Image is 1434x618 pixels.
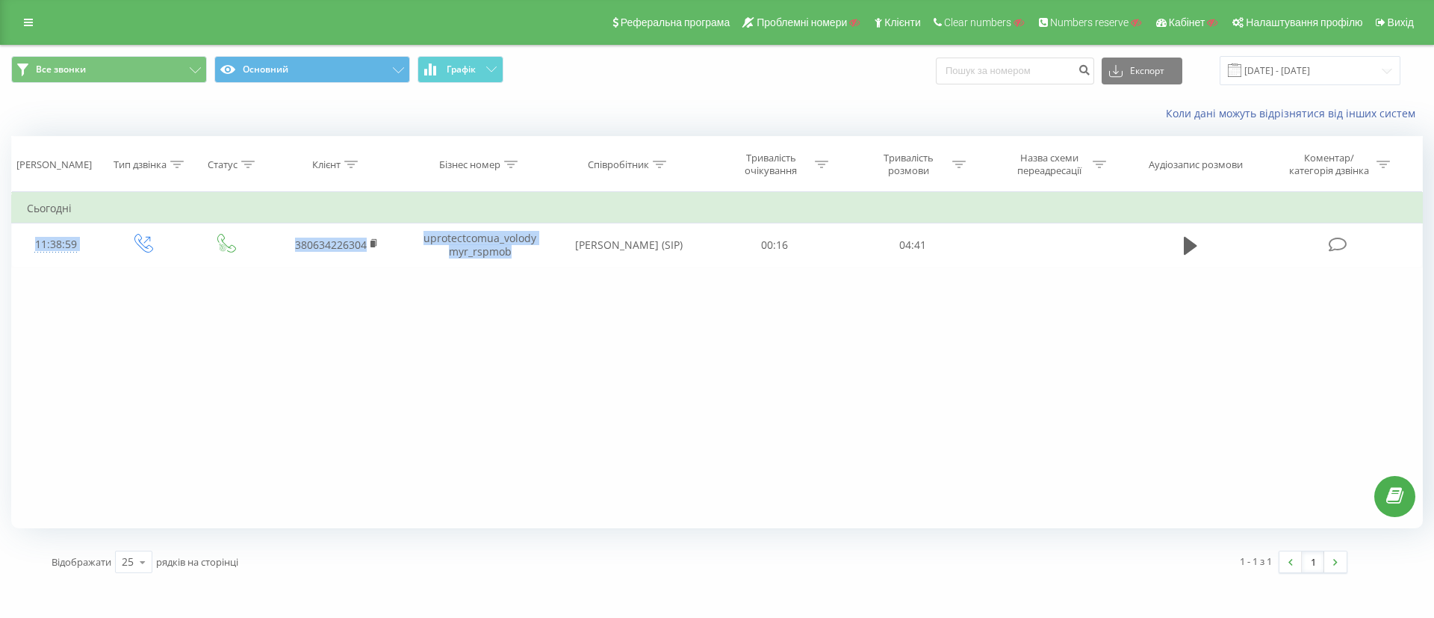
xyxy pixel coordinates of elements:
[11,56,207,83] button: Все звонки
[156,555,238,569] span: рядків на сторінці
[731,152,811,177] div: Тривалість очікування
[1302,551,1324,572] a: 1
[214,56,410,83] button: Основний
[295,238,367,252] a: 380634226304
[843,223,981,267] td: 04:41
[52,555,111,569] span: Відображати
[122,554,134,569] div: 25
[16,158,92,171] div: [PERSON_NAME]
[1246,16,1362,28] span: Налаштування профілю
[1009,152,1089,177] div: Назва схеми переадресації
[1166,106,1423,120] a: Коли дані можуть відрізнятися вiд інших систем
[447,64,476,75] span: Графік
[1285,152,1373,177] div: Коментар/категорія дзвінка
[1050,16,1129,28] span: Numbers reserve
[869,152,949,177] div: Тривалість розмови
[409,223,552,267] td: uprotectcomua_volodymyr_rspmob
[208,158,238,171] div: Статус
[1149,158,1243,171] div: Аудіозапис розмови
[312,158,341,171] div: Клієнт
[936,58,1094,84] input: Пошук за номером
[114,158,167,171] div: Тип дзвінка
[1388,16,1414,28] span: Вихід
[706,223,843,267] td: 00:16
[27,230,85,259] div: 11:38:59
[36,64,86,75] span: Все звонки
[12,194,1423,223] td: Сьогодні
[551,223,706,267] td: [PERSON_NAME] (SIP)
[757,16,847,28] span: Проблемні номери
[944,16,1011,28] span: Clear numbers
[1169,16,1205,28] span: Кабінет
[1240,554,1272,569] div: 1 - 1 з 1
[1102,58,1182,84] button: Експорт
[418,56,503,83] button: Графік
[588,158,649,171] div: Співробітник
[884,16,921,28] span: Клієнти
[439,158,500,171] div: Бізнес номер
[621,16,730,28] span: Реферальна програма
